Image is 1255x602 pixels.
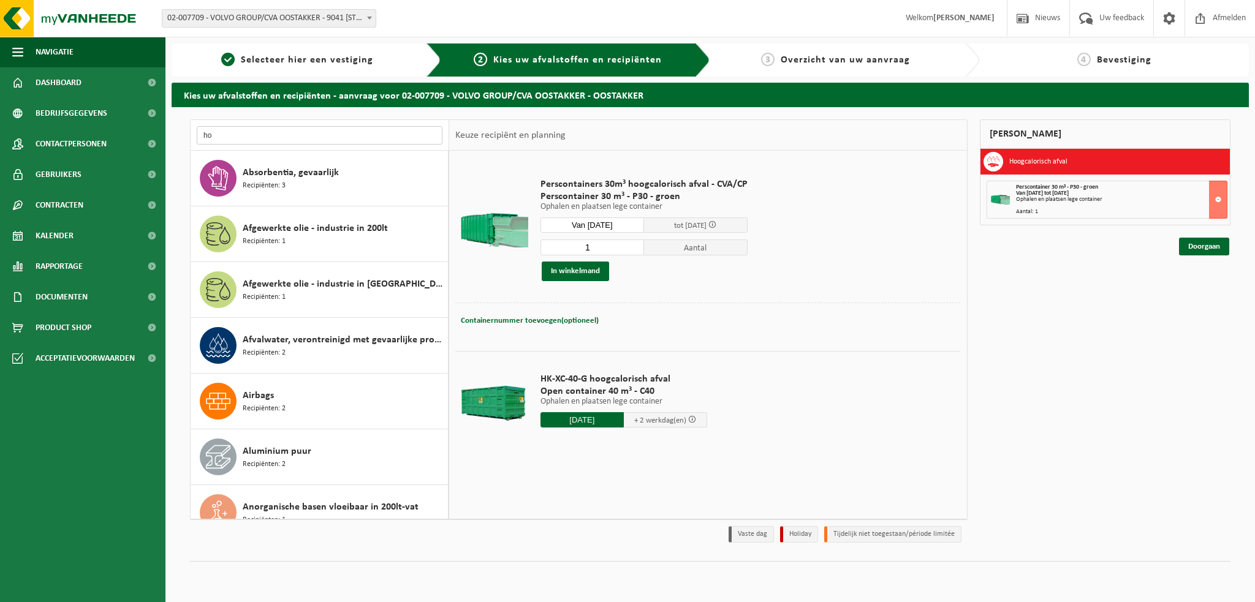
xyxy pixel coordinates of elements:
span: Navigatie [36,37,74,67]
span: Perscontainer 30 m³ - P30 - groen [1016,184,1098,190]
span: Dashboard [36,67,82,98]
span: Selecteer hier een vestiging [241,55,373,65]
div: Keuze recipiënt en planning [449,120,572,151]
div: Ophalen en plaatsen lege container [1016,197,1227,203]
span: Recipiënten: 1 [243,236,286,247]
strong: [PERSON_NAME] [933,13,995,23]
button: Aluminium puur Recipiënten: 2 [191,429,449,485]
span: HK-XC-40-G hoogcalorisch afval [540,373,707,385]
span: Bevestiging [1097,55,1151,65]
button: Absorbentia, gevaarlijk Recipiënten: 3 [191,151,449,206]
span: Bedrijfsgegevens [36,98,107,129]
span: Recipiënten: 3 [243,180,286,192]
div: [PERSON_NAME] [980,119,1231,149]
input: Materiaal zoeken [197,126,442,145]
span: Perscontainers 30m³ hoogcalorisch afval - CVA/CP [540,178,748,190]
span: Absorbentia, gevaarlijk [243,165,339,180]
span: + 2 werkdag(en) [634,416,686,424]
span: Recipiënten: 1 [243,292,286,303]
span: Contactpersonen [36,129,107,159]
span: 02-007709 - VOLVO GROUP/CVA OOSTAKKER - 9041 OOSTAKKER, SMALLEHEERWEG 31 [162,9,376,28]
span: Aantal [644,239,748,255]
span: Recipiënten: 2 [243,403,286,415]
span: Documenten [36,282,88,312]
span: Open container 40 m³ - C40 [540,385,707,397]
span: Anorganische basen vloeibaar in 200lt-vat [243,500,419,514]
div: Aantal: 1 [1016,209,1227,215]
input: Selecteer datum [540,412,624,427]
span: Overzicht van uw aanvraag [781,55,910,65]
button: Afgewerkte olie - industrie in 200lt Recipiënten: 1 [191,206,449,262]
span: Kalender [36,220,74,251]
span: Airbags [243,388,274,403]
button: Afvalwater, verontreinigd met gevaarlijke producten Recipiënten: 2 [191,318,449,374]
span: Product Shop [36,312,91,343]
button: Airbags Recipiënten: 2 [191,374,449,429]
span: Aluminium puur [243,444,311,459]
button: Anorganische basen vloeibaar in 200lt-vat Recipiënten: 1 [191,485,449,541]
strong: Van [DATE] tot [DATE] [1016,190,1069,197]
li: Tijdelijk niet toegestaan/période limitée [824,526,961,543]
span: Rapportage [36,251,83,282]
button: Afgewerkte olie - industrie in [GEOGRAPHIC_DATA] Recipiënten: 1 [191,262,449,318]
button: Containernummer toevoegen(optioneel) [460,312,600,329]
span: 02-007709 - VOLVO GROUP/CVA OOSTAKKER - 9041 OOSTAKKER, SMALLEHEERWEG 31 [162,10,376,27]
a: Doorgaan [1179,238,1229,255]
li: Vaste dag [729,526,774,543]
span: Gebruikers [36,159,82,190]
a: 1Selecteer hier een vestiging [178,53,417,67]
p: Ophalen en plaatsen lege container [540,203,748,211]
h3: Hoogcalorisch afval [1009,152,1067,171]
span: Recipiënten: 1 [243,514,286,526]
span: Recipiënten: 2 [243,459,286,470]
span: Afgewerkte olie - industrie in 200lt [243,221,388,236]
span: Containernummer toevoegen(optioneel) [461,317,599,325]
span: Kies uw afvalstoffen en recipiënten [493,55,662,65]
button: In winkelmand [542,261,609,281]
span: Afgewerkte olie - industrie in [GEOGRAPHIC_DATA] [243,277,445,292]
span: Contracten [36,190,83,220]
span: 1 [221,53,235,66]
span: Afvalwater, verontreinigd met gevaarlijke producten [243,333,445,347]
h2: Kies uw afvalstoffen en recipiënten - aanvraag voor 02-007709 - VOLVO GROUP/CVA OOSTAKKER - OOSTA... [172,83,1249,107]
li: Holiday [780,526,818,543]
p: Ophalen en plaatsen lege container [540,397,707,406]
input: Selecteer datum [540,217,644,233]
span: 2 [474,53,487,66]
span: 4 [1077,53,1091,66]
span: Acceptatievoorwaarden [36,343,135,374]
span: 3 [761,53,775,66]
span: Perscontainer 30 m³ - P30 - groen [540,190,748,203]
span: tot [DATE] [674,222,707,230]
span: Recipiënten: 2 [243,347,286,359]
